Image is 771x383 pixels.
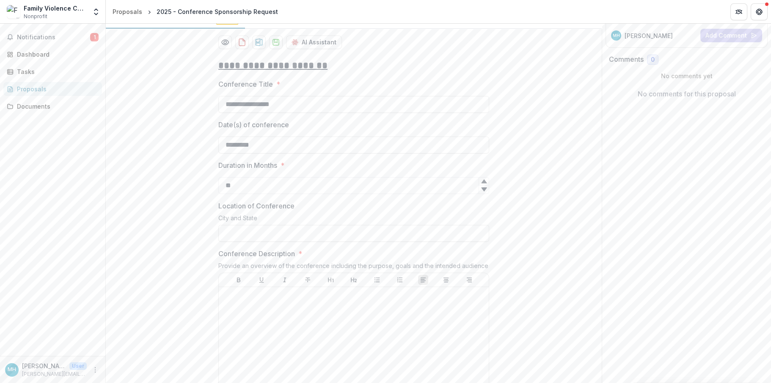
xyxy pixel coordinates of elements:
button: download-proposal [269,36,283,49]
div: Documents [17,102,95,111]
span: 1 [90,33,99,41]
p: [PERSON_NAME][EMAIL_ADDRESS][DOMAIN_NAME] [22,370,87,378]
p: [PERSON_NAME] [625,31,673,40]
img: Family Violence Center, Inc. [7,5,20,19]
p: No comments yet [609,71,764,80]
button: Align Right [464,275,474,285]
span: Notifications [17,34,90,41]
button: Partners [730,3,747,20]
button: AI Assistant [286,36,342,49]
a: Tasks [3,65,102,79]
button: Heading 1 [326,275,336,285]
button: Italicize [280,275,290,285]
p: Date(s) of conference [218,120,289,130]
p: Conference Title [218,79,273,89]
p: Duration in Months [218,160,277,170]
button: Ordered List [395,275,405,285]
button: Heading 2 [349,275,359,285]
a: Documents [3,99,102,113]
p: Conference Description [218,249,295,259]
span: 0 [651,56,655,63]
div: Melissa Herr [613,33,620,38]
div: Provide an overview of the conference including the purpose, goals and the intended audience [218,262,489,273]
div: Proposals [17,85,95,93]
button: Preview 12f3d52d-5533-4f02-8b1c-2eeb42156af4-0.pdf [218,36,232,49]
h2: Comments [609,55,644,63]
a: Proposals [3,82,102,96]
button: Bold [234,275,244,285]
span: Nonprofit [24,13,47,20]
button: download-proposal [252,36,266,49]
button: Notifications1 [3,30,102,44]
button: Open entity switcher [90,3,102,20]
div: Tasks [17,67,95,76]
a: Dashboard [3,47,102,61]
p: No comments for this proposal [638,89,736,99]
button: Align Left [418,275,428,285]
button: Add Comment [700,29,762,42]
button: Underline [256,275,267,285]
button: download-proposal [235,36,249,49]
button: Strike [303,275,313,285]
p: Location of Conference [218,201,295,211]
div: Proposals [113,7,142,16]
p: User [69,362,87,370]
button: Bullet List [372,275,382,285]
div: Family Violence Center, Inc. [24,4,87,13]
nav: breadcrumb [109,5,281,18]
div: Melissa Herr [8,367,16,372]
div: City and State [218,214,489,225]
a: Proposals [109,5,146,18]
button: Get Help [751,3,768,20]
div: Dashboard [17,50,95,59]
p: [PERSON_NAME] [22,361,66,370]
div: 2025 - Conference Sponsorship Request [157,7,278,16]
button: Align Center [441,275,451,285]
button: More [90,365,100,375]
